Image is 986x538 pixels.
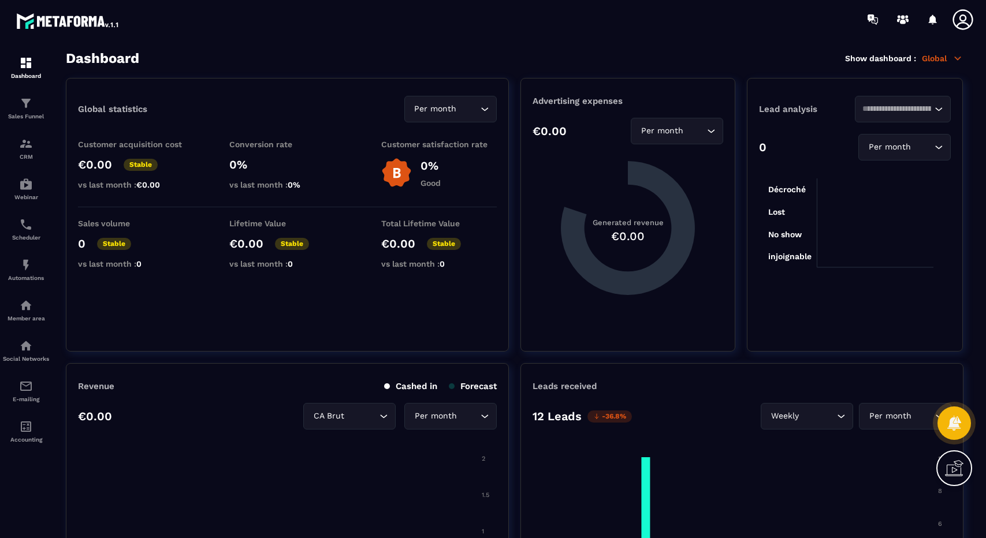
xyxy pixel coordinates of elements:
tspan: 1.5 [482,491,489,499]
tspan: 6 [938,520,942,528]
p: 12 Leads [533,409,582,423]
p: Customer satisfaction rate [381,140,497,149]
tspan: 8 [938,487,942,495]
p: Sales volume [78,219,194,228]
div: Search for option [858,134,951,160]
img: automations [19,258,33,272]
p: vs last month : [78,180,194,189]
input: Search for option [459,410,478,423]
p: €0.00 [533,124,567,138]
span: Per month [866,141,913,154]
img: automations [19,298,33,312]
img: formation [19,137,33,151]
div: Search for option [404,403,497,429]
p: Global statistics [78,104,147,114]
p: €0.00 [78,158,112,171]
p: Conversion rate [229,140,345,149]
img: accountant [19,420,33,434]
p: Advertising expenses [533,96,723,106]
a: accountantaccountantAccounting [3,411,49,451]
p: €0.00 [381,237,415,251]
a: social-networksocial-networkSocial Networks [3,330,49,371]
a: schedulerschedulerScheduler [3,209,49,249]
p: Social Networks [3,356,49,362]
p: Lead analysis [759,104,855,114]
div: Search for option [855,96,951,122]
span: Per month [412,410,459,423]
p: vs last month : [229,180,345,189]
p: Cashed in [384,381,437,391]
input: Search for option [459,103,478,115]
span: Weekly [768,410,801,423]
div: Search for option [761,403,853,429]
span: Per month [638,125,686,137]
img: scheduler [19,218,33,231]
input: Search for option [801,410,834,423]
p: E-mailing [3,396,49,402]
input: Search for option [862,103,932,115]
p: 0% [421,159,441,173]
tspan: 2 [482,455,485,462]
img: formation [19,96,33,110]
p: Leads received [533,381,597,391]
span: Per month [866,410,914,423]
p: Global [922,53,963,63]
a: automationsautomationsWebinar [3,169,49,209]
p: €0.00 [229,237,263,251]
img: email [19,379,33,393]
p: Stable [124,159,158,171]
p: Lifetime Value [229,219,345,228]
input: Search for option [686,125,704,137]
span: 0 [288,259,293,268]
tspan: Décroché [768,185,806,194]
input: Search for option [914,410,932,423]
span: Per month [412,103,459,115]
img: social-network [19,339,33,353]
p: Stable [275,238,309,250]
input: Search for option [913,141,932,154]
p: Dashboard [3,73,49,79]
input: Search for option [347,410,377,423]
div: Search for option [631,118,723,144]
p: Total Lifetime Value [381,219,497,228]
p: Show dashboard : [845,54,916,63]
p: Sales Funnel [3,113,49,119]
a: formationformationCRM [3,128,49,169]
a: formationformationSales Funnel [3,88,49,128]
p: Webinar [3,194,49,200]
p: CRM [3,154,49,160]
p: 0 [78,237,85,251]
p: Stable [97,238,131,250]
tspan: 1 [482,528,484,535]
img: logo [16,10,120,31]
p: Revenue [78,381,114,391]
p: Member area [3,315,49,322]
p: Stable [427,238,461,250]
p: Scheduler [3,234,49,241]
a: formationformationDashboard [3,47,49,88]
h3: Dashboard [66,50,139,66]
p: 0% [229,158,345,171]
a: automationsautomationsMember area [3,290,49,330]
p: Customer acquisition cost [78,140,194,149]
img: formation [19,56,33,70]
tspan: injoignable [768,252,812,261]
p: €0.00 [78,409,112,423]
span: 0 [440,259,445,268]
p: Good [421,178,441,188]
p: 0 [759,140,767,154]
p: vs last month : [78,259,194,268]
p: -36.8% [587,410,632,423]
tspan: No show [768,230,802,239]
span: €0.00 [136,180,160,189]
p: vs last month : [229,259,345,268]
a: automationsautomationsAutomations [3,249,49,290]
img: automations [19,177,33,191]
tspan: Lost [768,207,785,216]
div: Search for option [303,403,396,429]
p: Automations [3,275,49,281]
a: emailemailE-mailing [3,371,49,411]
p: Forecast [449,381,497,391]
div: Search for option [404,96,497,122]
img: b-badge-o.b3b20ee6.svg [381,158,412,188]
